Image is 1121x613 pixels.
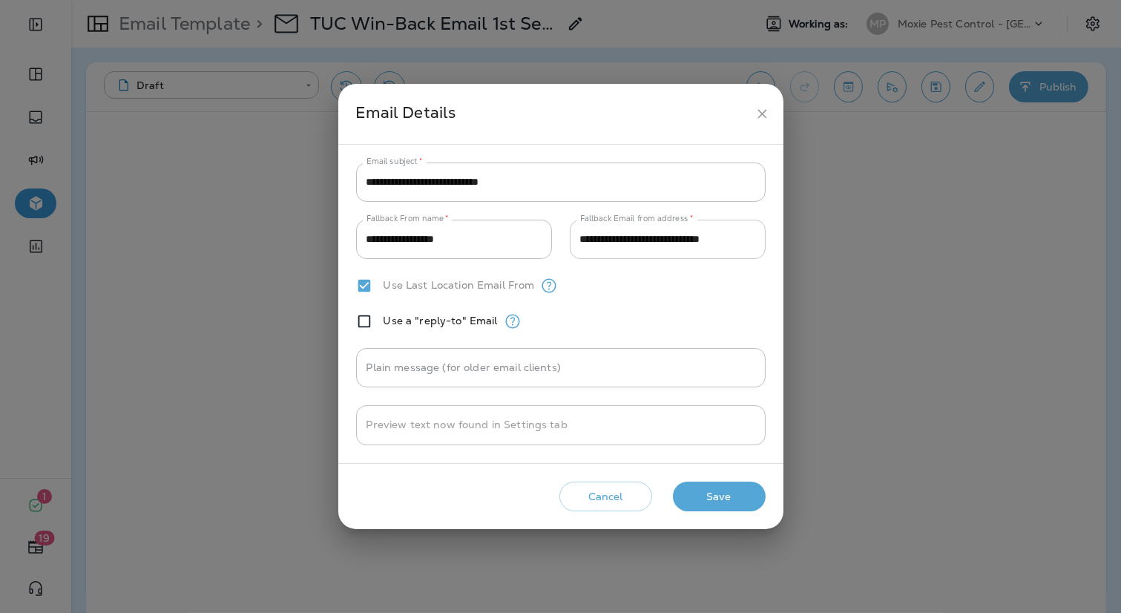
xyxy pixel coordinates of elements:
button: Save [673,482,766,512]
label: Use Last Location Email From [384,279,535,291]
label: Email subject [366,156,423,167]
div: Email Details [356,100,749,128]
label: Fallback Email from address [580,213,693,224]
label: Use a "reply-to" Email [384,315,498,327]
button: Cancel [559,482,652,512]
label: Fallback From name [366,213,449,224]
button: close [749,100,776,128]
